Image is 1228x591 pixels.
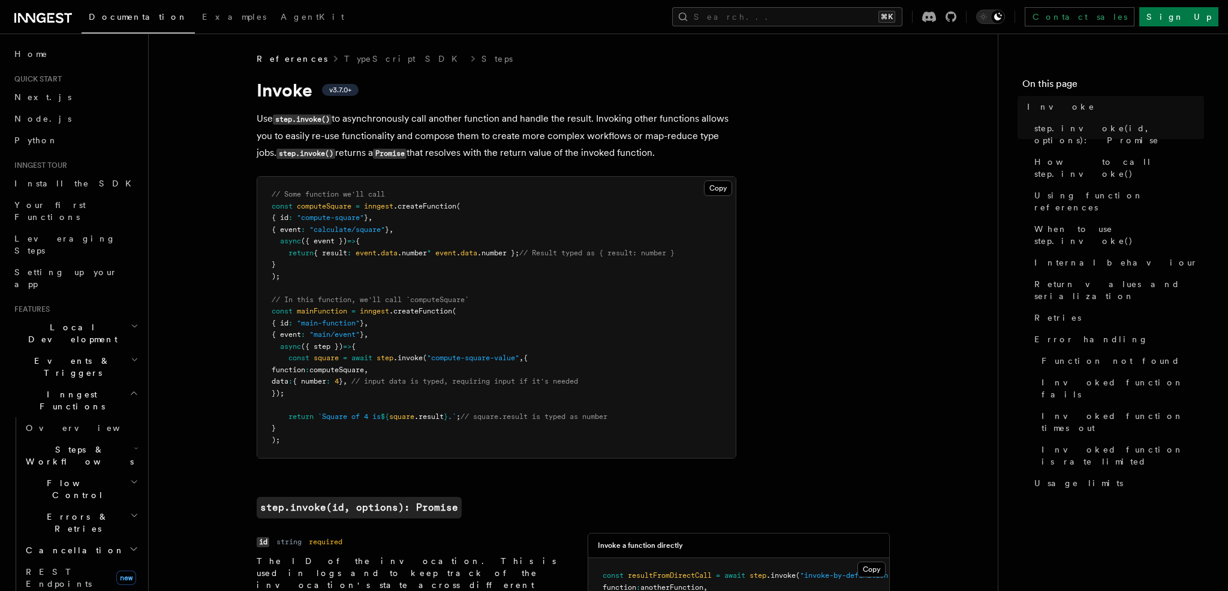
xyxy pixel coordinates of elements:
code: id [257,537,269,547]
button: Local Development [10,316,141,350]
button: Search...⌘K [672,7,902,26]
span: : [326,377,330,385]
span: , [368,213,372,222]
span: { id [272,213,288,222]
a: Contact sales [1025,7,1134,26]
span: Quick start [10,74,62,84]
span: } [339,377,343,385]
kbd: ⌘K [878,11,895,23]
button: Errors & Retries [21,506,141,539]
span: .number }; [477,249,519,257]
a: step.invoke(id, options): Promise [257,497,462,518]
a: When to use step.invoke() [1030,218,1204,252]
span: . [456,249,460,257]
span: How to call step.invoke() [1034,156,1204,180]
span: "main/event" [309,330,360,339]
span: , [364,319,368,327]
a: Invoked function times out [1037,405,1204,439]
a: Function not found [1037,350,1204,372]
span: `Square of 4 is [318,412,381,421]
span: Home [14,48,48,60]
span: step.invoke(id, options): Promise [1034,122,1204,146]
span: Using function references [1034,189,1204,213]
span: = [356,202,360,210]
span: new [116,571,136,585]
dd: string [276,537,302,547]
span: ( [423,354,427,362]
a: Home [10,43,141,65]
span: "main-function" [297,319,360,327]
span: Inngest tour [10,161,67,170]
a: Overview [21,417,141,439]
span: } [385,225,389,234]
span: Internal behaviour [1034,257,1198,269]
a: Usage limits [1030,472,1204,494]
span: // input data is typed, requiring input if it's needed [351,377,578,385]
a: Install the SDK [10,173,141,194]
span: .invoke [766,571,796,580]
span: { [523,354,528,362]
a: Python [10,129,141,151]
a: Leveraging Steps [10,228,141,261]
a: Node.js [10,108,141,129]
span: Features [10,304,50,314]
span: { event [272,225,301,234]
span: . [377,249,381,257]
span: Cancellation [21,544,125,556]
span: ( [456,202,460,210]
span: async [280,342,301,351]
span: When to use step.invoke() [1034,223,1204,247]
a: Documentation [82,4,195,34]
span: Events & Triggers [10,355,131,379]
a: Next.js [10,86,141,108]
span: // Result typed as { result: number } [519,249,675,257]
span: = [343,354,347,362]
span: Error handling [1034,333,1148,345]
h1: Invoke [257,79,736,101]
span: { result [314,249,347,257]
span: } [272,260,276,269]
span: "compute-square-value" [427,354,519,362]
span: Invoked function is rate limited [1042,444,1204,468]
button: Copy [857,562,886,577]
span: ({ event }) [301,237,347,245]
span: , [519,354,523,362]
span: "invoke-by-definition" [800,571,892,580]
span: // In this function, we'll call `computeSquare` [272,295,469,304]
a: Retries [1030,307,1204,328]
span: step [750,571,766,580]
span: .number [398,249,427,257]
span: } [444,412,448,421]
span: { [356,237,360,245]
span: v3.7.0+ [329,85,351,95]
span: ); [272,436,280,444]
span: => [347,237,356,245]
span: , [389,225,393,234]
span: const [272,307,293,315]
span: square [314,354,339,362]
code: step.invoke() [276,149,335,159]
h3: Invoke a function directly [598,541,683,550]
span: .createFunction [389,307,452,315]
span: ( [796,571,800,580]
span: .invoke [393,354,423,362]
span: return [288,412,314,421]
span: Steps & Workflows [21,444,134,468]
span: REST Endpoints [26,567,92,589]
span: : [301,330,305,339]
span: 4 [335,377,339,385]
span: Retries [1034,312,1081,324]
span: AgentKit [281,12,344,22]
span: inngest [360,307,389,315]
span: resultFromDirectCall [628,571,712,580]
span: : [288,319,293,327]
span: : [288,213,293,222]
span: data [272,377,288,385]
span: event [435,249,456,257]
span: References [257,53,327,65]
span: function [272,366,305,374]
span: : [301,225,305,234]
button: Copy [704,180,732,196]
span: "calculate/square" [309,225,385,234]
span: { event [272,330,301,339]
